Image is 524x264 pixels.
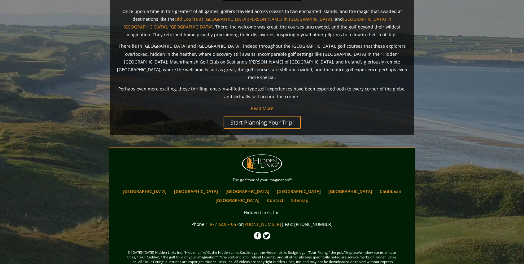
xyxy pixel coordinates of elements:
p: The golf tour of your imagination™ [110,177,414,183]
a: Old Course at [GEOGRAPHIC_DATA][PERSON_NAME] in [GEOGRAPHIC_DATA] [175,16,332,22]
a: Sitemap [288,196,312,205]
p: There lie in [GEOGRAPHIC_DATA] and [GEOGRAPHIC_DATA], indeed throughout the [GEOGRAPHIC_DATA], go... [116,42,408,81]
a: [GEOGRAPHIC_DATA] [120,187,170,196]
a: [PHONE_NUMBER] [243,221,281,227]
a: [GEOGRAPHIC_DATA] [171,187,221,196]
a: [GEOGRAPHIC_DATA] [325,187,375,196]
p: Phone: or | Fax: [PHONE_NUMBER] [110,220,414,228]
a: [GEOGRAPHIC_DATA] [212,196,263,205]
a: 1-877-GOLF-067 [206,221,238,227]
a: Read More [251,105,273,111]
a: Caribbean [377,187,404,196]
a: [GEOGRAPHIC_DATA] [222,187,273,196]
img: Twitter [263,232,270,240]
img: Facebook [254,232,261,240]
p: Hidden Links, Inc. [110,209,414,216]
a: [GEOGRAPHIC_DATA] in [GEOGRAPHIC_DATA], [GEOGRAPHIC_DATA] [124,16,391,30]
p: Perhaps even more exciting, these thrilling, once-in-a-lifetime type golf experiences have been e... [116,85,408,100]
p: Once upon a time in this greatest of all games, golfers traveled across oceans to two enchanted i... [116,7,408,39]
a: Start Planning Your Trip! [224,116,301,129]
a: Contact [264,196,287,205]
a: [GEOGRAPHIC_DATA] [274,187,324,196]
